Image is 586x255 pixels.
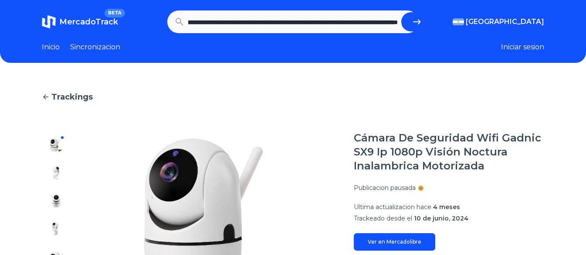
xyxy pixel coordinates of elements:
h1: Cámara De Seguridad Wifi Gadnic SX9 Ip 1080p Visión Noctura Inalambrica Motorizada [354,131,544,173]
span: 10 de junio, 2024 [414,214,468,222]
span: Trackings [51,91,93,103]
a: Ver en Mercadolibre [354,233,435,251]
a: Inicio [42,42,60,52]
button: Iniciar sesion [501,42,544,52]
img: Cámara De Seguridad Wifi Gadnic SX9 Ip 1080p Visión Noctura Inalambrica Motorizada [49,166,63,180]
img: MercadoTrack [42,15,56,29]
a: Sincronizacion [70,42,120,52]
span: Trackeado desde el [354,214,412,222]
span: BETA [105,9,125,17]
span: 4 meses [433,203,460,211]
p: Publicacion pausada [354,183,416,192]
a: Trackings [42,91,544,103]
img: Cámara De Seguridad Wifi Gadnic SX9 Ip 1080p Visión Noctura Inalambrica Motorizada [49,138,63,152]
span: Ultima actualizacion hace [354,203,431,211]
a: MercadoTrackBETA [42,15,118,29]
img: Cámara De Seguridad Wifi Gadnic SX9 Ip 1080p Visión Noctura Inalambrica Motorizada [49,222,63,236]
button: [GEOGRAPHIC_DATA] [453,17,544,27]
span: [GEOGRAPHIC_DATA] [466,17,544,27]
img: Cámara De Seguridad Wifi Gadnic SX9 Ip 1080p Visión Noctura Inalambrica Motorizada [49,194,63,208]
img: Argentina [453,18,464,25]
span: MercadoTrack [59,17,118,27]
